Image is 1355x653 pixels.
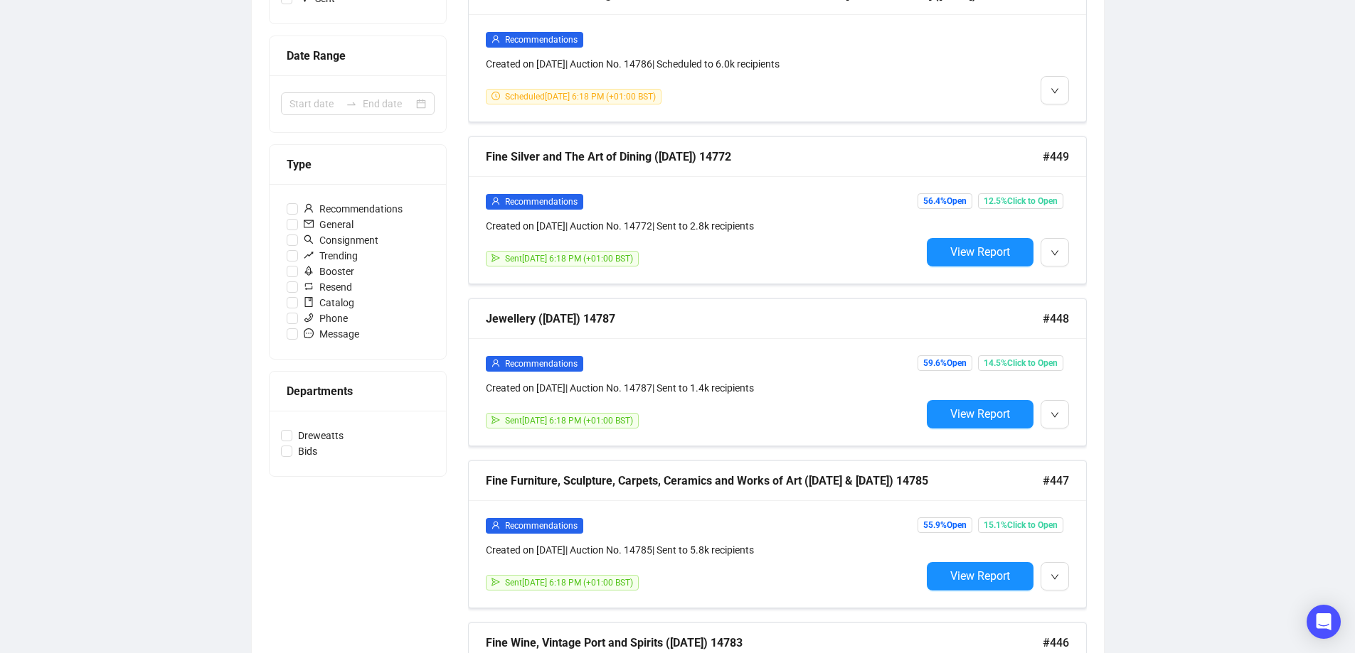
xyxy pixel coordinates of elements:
[918,355,972,371] span: 59.6% Open
[1051,573,1059,581] span: down
[486,380,921,396] div: Created on [DATE] | Auction No. 14787 | Sent to 1.4k recipients
[978,193,1063,209] span: 12.5% Click to Open
[298,232,384,248] span: Consignment
[486,218,921,234] div: Created on [DATE] | Auction No. 14772 | Sent to 2.8k recipients
[1043,634,1069,652] span: #446
[505,35,578,45] span: Recommendations
[505,416,633,426] span: Sent [DATE] 6:18 PM (+01:00 BST)
[304,281,314,291] span: retweet
[298,295,360,311] span: Catalog
[304,313,314,323] span: phone
[1043,472,1069,490] span: #447
[304,266,314,276] span: rocket
[287,47,429,65] div: Date Range
[927,562,1033,590] button: View Report
[1051,87,1059,95] span: down
[505,92,656,102] span: Scheduled [DATE] 6:18 PM (+01:00 BST)
[486,542,921,558] div: Created on [DATE] | Auction No. 14785 | Sent to 5.8k recipients
[1043,148,1069,166] span: #449
[978,517,1063,533] span: 15.1% Click to Open
[1051,249,1059,257] span: down
[304,297,314,307] span: book
[486,472,1043,490] div: Fine Furniture, Sculpture, Carpets, Ceramics and Works of Art ([DATE] & [DATE]) 14785
[491,416,500,424] span: send
[486,310,1043,328] div: Jewellery ([DATE]) 14787
[491,35,500,43] span: user
[298,311,354,326] span: Phone
[918,517,972,533] span: 55.9% Open
[505,254,633,264] span: Sent [DATE] 6:18 PM (+01:00 BST)
[1307,605,1341,639] div: Open Intercom Messenger
[304,234,314,244] span: search
[491,92,500,100] span: clock-circle
[505,197,578,207] span: Recommendations
[486,56,921,72] div: Created on [DATE] | Auction No. 14786 | Scheduled to 6.0k recipients
[304,250,314,260] span: rise
[287,156,429,173] div: Type
[298,264,360,279] span: Booster
[950,569,1010,583] span: View Report
[927,400,1033,428] button: View Report
[505,578,633,588] span: Sent [DATE] 6:18 PM (+01:00 BST)
[298,201,408,217] span: Recommendations
[346,98,357,109] span: to
[491,521,500,529] span: user
[1043,310,1069,328] span: #448
[298,326,365,342] span: Message
[289,96,340,112] input: Start date
[298,279,358,295] span: Resend
[292,428,349,443] span: Dreweatts
[491,197,500,205] span: user
[292,443,323,459] span: Bids
[304,203,314,213] span: user
[1051,411,1059,419] span: down
[468,460,1087,608] a: Fine Furniture, Sculpture, Carpets, Ceramics and Works of Art ([DATE] & [DATE]) 14785#447userReco...
[287,382,429,400] div: Departments
[468,298,1087,446] a: Jewellery ([DATE]) 14787#448userRecommendationsCreated on [DATE]| Auction No. 14787| Sent to 1.4k...
[468,136,1087,284] a: Fine Silver and The Art of Dining ([DATE]) 14772#449userRecommendationsCreated on [DATE]| Auction...
[505,359,578,369] span: Recommendations
[918,193,972,209] span: 56.4% Open
[298,217,359,232] span: General
[486,148,1043,166] div: Fine Silver and The Art of Dining ([DATE]) 14772
[927,238,1033,266] button: View Report
[491,578,500,586] span: send
[978,355,1063,371] span: 14.5% Click to Open
[950,245,1010,259] span: View Report
[363,96,413,112] input: End date
[486,634,1043,652] div: Fine Wine, Vintage Port and Spirits ([DATE]) 14783
[298,248,363,264] span: Trending
[304,219,314,229] span: mail
[491,254,500,262] span: send
[950,407,1010,421] span: View Report
[346,98,357,109] span: swap-right
[304,328,314,338] span: message
[505,521,578,531] span: Recommendations
[491,359,500,367] span: user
